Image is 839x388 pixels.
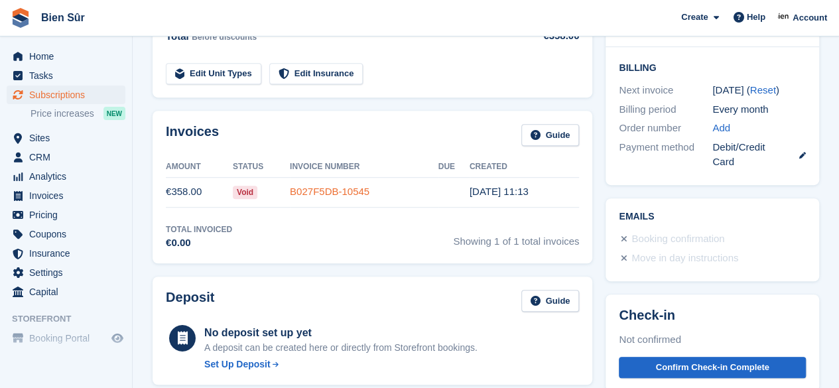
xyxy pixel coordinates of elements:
[7,47,125,66] a: menu
[29,66,109,85] span: Tasks
[11,8,31,28] img: stora-icon-8386f47178a22dfd0bd8f6a31ec36ba5ce8667c1dd55bd0f319d3a0aa187defe.svg
[29,263,109,282] span: Settings
[7,283,125,301] a: menu
[233,186,257,199] span: Void
[290,157,438,178] th: Invoice Number
[521,290,580,312] a: Guide
[631,251,738,267] div: Move in day instructions
[712,121,730,136] a: Add
[7,86,125,104] a: menu
[619,357,806,379] button: Confirm Check-in Complete
[7,148,125,166] a: menu
[712,83,806,98] div: [DATE] ( )
[29,129,109,147] span: Sites
[166,224,232,235] div: Total Invoiced
[7,225,125,243] a: menu
[619,60,806,74] h2: Billing
[619,308,806,323] h2: Check-in
[31,106,125,121] a: Price increases NEW
[103,107,125,120] div: NEW
[747,11,765,24] span: Help
[470,157,580,178] th: Created
[29,225,109,243] span: Coupons
[438,157,470,178] th: Due
[166,124,219,146] h2: Invoices
[109,330,125,346] a: Preview store
[36,7,90,29] a: Bien Sûr
[619,140,712,170] div: Payment method
[29,186,109,205] span: Invoices
[166,177,233,207] td: €358.00
[29,167,109,186] span: Analytics
[631,231,724,247] div: Booking confirmation
[166,235,232,251] div: €0.00
[29,206,109,224] span: Pricing
[29,283,109,301] span: Capital
[29,244,109,263] span: Insurance
[7,186,125,205] a: menu
[7,129,125,147] a: menu
[166,157,233,178] th: Amount
[7,167,125,186] a: menu
[712,102,806,117] div: Every month
[204,357,271,371] div: Set Up Deposit
[290,186,369,197] a: B027F5DB-10545
[7,329,125,348] a: menu
[470,186,529,197] time: 2025-09-25 09:13:04 UTC
[619,102,712,117] div: Billing period
[7,263,125,282] a: menu
[681,11,708,24] span: Create
[7,244,125,263] a: menu
[166,63,261,85] a: Edit Unit Types
[12,312,132,326] span: Storefront
[619,121,712,136] div: Order number
[29,86,109,104] span: Subscriptions
[750,84,776,96] a: Reset
[166,31,189,42] span: Total
[233,157,290,178] th: Status
[192,32,257,42] span: Before discounts
[31,107,94,120] span: Price increases
[204,357,478,371] a: Set Up Deposit
[204,341,478,355] p: A deposit can be created here or directly from Storefront bookings.
[29,47,109,66] span: Home
[7,206,125,224] a: menu
[7,66,125,85] a: menu
[521,124,580,146] a: Guide
[453,224,579,251] span: Showing 1 of 1 total invoices
[166,290,214,312] h2: Deposit
[619,212,806,222] h2: Emails
[29,148,109,166] span: CRM
[619,331,806,349] div: Not confirmed
[619,83,712,98] div: Next invoice
[204,325,478,341] div: No deposit set up yet
[29,329,109,348] span: Booking Portal
[712,140,806,170] div: Debit/Credit Card
[793,11,827,25] span: Account
[269,63,363,85] a: Edit Insurance
[777,11,791,24] img: Asmaa Habri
